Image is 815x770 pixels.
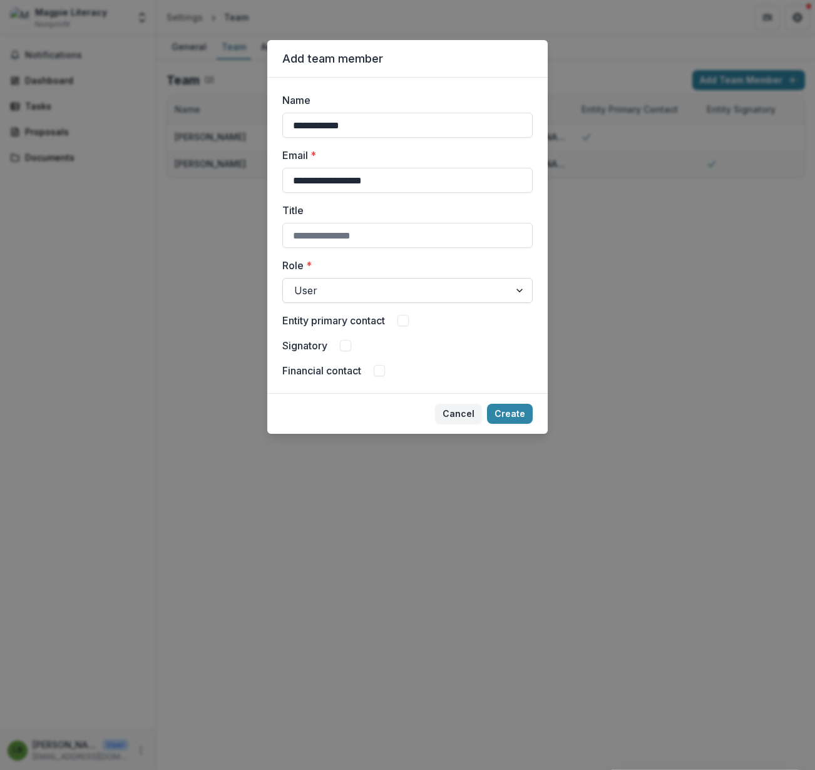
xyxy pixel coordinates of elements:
[435,404,482,424] button: Cancel
[487,404,533,424] button: Create
[282,148,525,163] label: Email
[282,338,327,353] label: Signatory
[282,203,525,218] label: Title
[267,40,548,78] header: Add team member
[282,258,525,273] label: Role
[282,93,525,108] label: Name
[282,363,361,378] label: Financial contact
[282,313,385,328] label: Entity primary contact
